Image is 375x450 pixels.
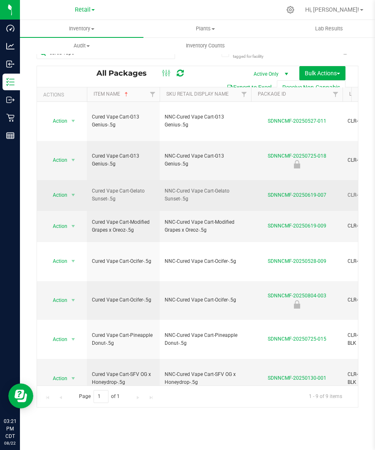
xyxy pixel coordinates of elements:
a: Audit [20,37,143,54]
div: Manage settings [285,6,296,14]
span: select [68,294,79,306]
a: SDNNCMF-20250804-003 [268,293,326,299]
a: SDNNCMF-20250130-001 [268,375,326,381]
a: SDNNCMF-20250725-018 [268,153,326,159]
span: Cured Vape Cart-Pineapple Donut-.5g [92,331,155,347]
span: select [68,255,79,267]
a: Filter [146,87,160,101]
span: Audit [20,42,143,49]
a: Filter [237,87,251,101]
span: NNC-Cured Vape Cart-Ocifer-.5g [165,257,246,265]
span: select [68,220,79,232]
span: select [68,154,79,166]
inline-svg: Retail [6,114,15,122]
p: 08/22 [4,440,16,446]
span: Lab Results [304,25,354,32]
span: select [68,334,79,345]
span: 1 - 9 of 9 items [302,390,349,403]
span: Action [45,294,68,306]
a: Item Name [94,91,130,97]
span: NNC-Cured Vape Cart-G13 Genius-.5g [165,113,246,129]
a: SDNNCMF-20250528-009 [268,258,326,264]
div: Actions [43,92,84,98]
a: Plants [143,20,267,37]
a: SKU Retail Display Name [166,91,229,97]
span: Retail [75,6,91,13]
span: select [68,115,79,127]
div: Newly Received [250,160,344,168]
span: NNC-Cured Vape Cart-Pineapple Donut-.5g [165,331,246,347]
span: NNC-Cured Vape Cart-G13 Genius-.5g [165,152,246,168]
span: Action [45,255,68,267]
span: Action [45,334,68,345]
span: Cured Vape Cart-G13 Genius-.5g [92,152,155,168]
button: Receive Non-Cannabis [277,80,345,94]
span: Cured Vape Cart-Ocifer-.5g [92,257,155,265]
span: Inventory [20,25,143,32]
span: Cured Vape Cart-Ocifer-.5g [92,296,155,304]
span: Action [45,220,68,232]
a: SDNNCMF-20250725-015 [268,336,326,342]
span: Inventory Counts [175,42,236,49]
div: Newly Received [250,300,344,309]
inline-svg: Dashboard [6,24,15,32]
a: SDNNCMF-20250527-011 [268,118,326,124]
span: NNC-Cured Vape Cart-Gelato Sunset-.5g [165,187,246,203]
p: 03:21 PM CDT [4,418,16,440]
span: Plants [144,25,266,32]
inline-svg: Analytics [6,42,15,50]
span: All Packages [96,69,155,78]
span: Bulk Actions [305,70,340,77]
a: SDNNCMF-20250619-009 [268,223,326,229]
a: Inventory Counts [143,37,267,54]
input: 1 [94,390,109,403]
span: Action [45,189,68,201]
a: Package ID [258,91,286,97]
a: Filter [329,87,343,101]
a: Inventory [20,20,143,37]
span: NNC-Cured Vape Cart-SFV OG x Honeydrop-.5g [165,371,246,386]
inline-svg: Inventory [6,78,15,86]
span: NNC-Cured Vape Cart-Ocifer-.5g [165,296,246,304]
inline-svg: Inbound [6,60,15,68]
iframe: Resource center [8,383,33,408]
inline-svg: Reports [6,131,15,140]
span: Cured Vape Cart-Modified Grapes x Oreoz-.5g [92,218,155,234]
span: NNC-Cured Vape Cart-Modified Grapes x Oreoz-.5g [165,218,246,234]
span: Cured Vape Cart-Gelato Sunset-.5g [92,187,155,203]
span: select [68,373,79,384]
span: Action [45,154,68,166]
span: Cured Vape Cart-SFV OG x Honeydrop-.5g [92,371,155,386]
button: Export to Excel [221,80,277,94]
span: Hi, [PERSON_NAME]! [305,6,359,13]
button: Bulk Actions [299,66,345,80]
span: select [68,189,79,201]
inline-svg: Outbound [6,96,15,104]
span: Action [45,115,68,127]
span: Cured Vape Cart-G13 Genius-.5g [92,113,155,129]
span: Action [45,373,68,384]
span: Page of 1 [72,390,127,403]
a: SDNNCMF-20250619-007 [268,192,326,198]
